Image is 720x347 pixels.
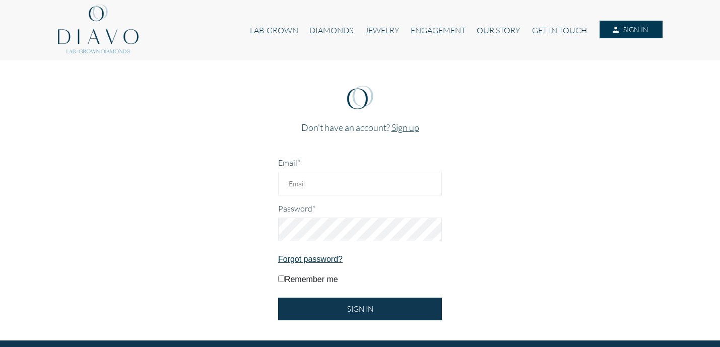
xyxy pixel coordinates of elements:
[391,122,419,133] a: Sign up
[278,203,315,213] label: Password*
[405,21,471,40] a: ENGAGEMENT
[600,21,662,39] a: SIGN IN
[527,21,593,40] a: GET IN TOUCH
[278,158,300,167] label: Email*
[278,298,442,320] input: SIGN IN
[359,21,405,40] a: JEWELRY
[278,255,343,263] a: Forgot password?
[278,172,442,195] input: Email
[244,21,304,40] a: LAB-GROWN
[304,21,359,40] a: DIAMONDS
[471,21,526,40] a: OUR STORY
[278,273,338,286] label: Remember me
[278,122,442,133] h4: Don't have an account?
[336,73,385,122] img: login-diavo-logo
[278,275,285,282] input: Remember me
